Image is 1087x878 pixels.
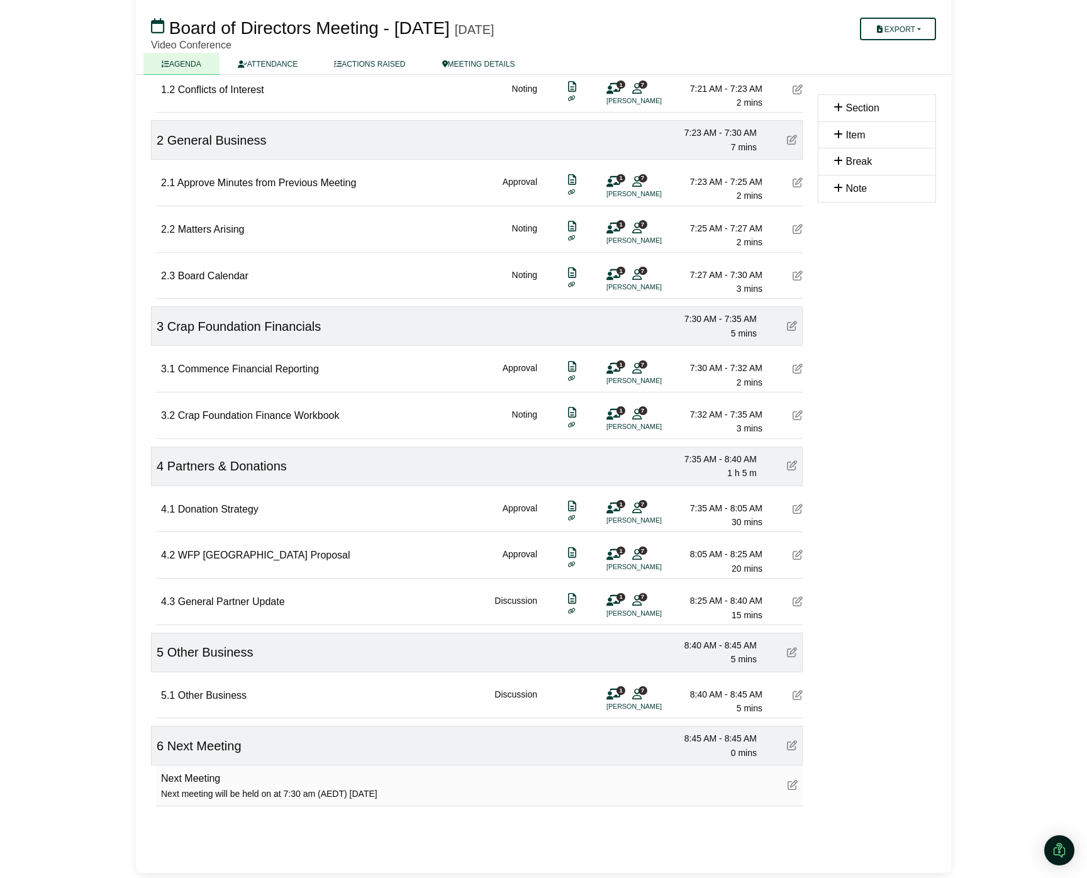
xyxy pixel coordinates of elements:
[167,459,287,473] span: Partners & Donations
[169,18,450,38] span: Board of Directors Meeting - [DATE]
[845,183,867,194] span: Note
[727,468,757,478] span: 1 h 5 m
[167,645,254,659] span: Other Business
[674,268,762,282] div: 7:27 AM - 7:30 AM
[161,596,175,607] span: 4.3
[161,787,377,801] div: Next meeting will be held on at 7:30 am (AEDT) [DATE]
[167,133,267,147] span: General Business
[860,18,936,40] button: Export
[178,364,319,374] span: Commence Financial Reporting
[143,53,220,75] a: AGENDA
[455,22,494,37] div: [DATE]
[157,320,164,333] span: 3
[606,608,701,619] li: [PERSON_NAME]
[737,191,762,201] span: 2 mins
[616,267,625,275] span: 1
[674,594,762,608] div: 8:25 AM - 8:40 AM
[606,96,701,106] li: [PERSON_NAME]
[161,84,175,95] span: 1.2
[606,235,701,246] li: [PERSON_NAME]
[178,504,259,514] span: Donation Strategy
[616,220,625,228] span: 1
[731,654,757,664] span: 5 mins
[161,270,175,281] span: 2.3
[424,53,533,75] a: MEETING DETAILS
[674,361,762,375] div: 7:30 AM - 7:32 AM
[845,103,879,113] span: Section
[732,517,762,527] span: 30 mins
[638,500,647,508] span: 7
[178,84,264,95] span: Conflicts of Interest
[157,459,164,473] span: 4
[669,312,757,326] div: 7:30 AM - 7:35 AM
[494,687,537,716] div: Discussion
[737,97,762,108] span: 2 mins
[638,406,647,414] span: 7
[616,174,625,182] span: 1
[161,504,175,514] span: 4.1
[638,686,647,694] span: 7
[616,406,625,414] span: 1
[512,221,537,250] div: Noting
[638,547,647,555] span: 7
[177,177,357,188] span: Approve Minutes from Previous Meeting
[731,748,757,758] span: 0 mins
[606,701,701,712] li: [PERSON_NAME]
[731,328,757,338] span: 5 mins
[674,82,762,96] div: 7:21 AM - 7:23 AM
[606,189,701,199] li: [PERSON_NAME]
[731,142,757,152] span: 7 mins
[638,593,647,601] span: 7
[638,220,647,228] span: 7
[220,53,316,75] a: ATTENDANCE
[674,408,762,421] div: 7:32 AM - 7:35 AM
[616,81,625,89] span: 1
[732,610,762,620] span: 15 mins
[845,130,865,140] span: Item
[616,593,625,601] span: 1
[512,268,537,296] div: Noting
[157,133,164,147] span: 2
[606,282,701,292] li: [PERSON_NAME]
[161,177,175,188] span: 2.1
[157,739,164,753] span: 6
[161,550,175,560] span: 4.2
[616,500,625,508] span: 1
[167,739,242,753] span: Next Meeting
[669,452,757,466] div: 7:35 AM - 8:40 AM
[669,731,757,745] div: 8:45 AM - 8:45 AM
[512,82,537,110] div: Noting
[161,364,175,374] span: 3.1
[674,221,762,235] div: 7:25 AM - 7:27 AM
[737,284,762,294] span: 3 mins
[737,703,762,713] span: 5 mins
[161,773,220,784] span: Next Meeting
[512,408,537,436] div: Noting
[737,423,762,433] span: 3 mins
[616,547,625,555] span: 1
[503,175,537,203] div: Approval
[151,40,231,50] span: Video Conference
[638,360,647,369] span: 7
[161,690,175,701] span: 5.1
[167,320,321,333] span: Crap Foundation Financials
[638,81,647,89] span: 7
[732,564,762,574] span: 20 mins
[674,547,762,561] div: 8:05 AM - 8:25 AM
[178,410,340,421] span: Crap Foundation Finance Workbook
[638,174,647,182] span: 7
[178,596,285,607] span: General Partner Update
[616,360,625,369] span: 1
[737,237,762,247] span: 2 mins
[674,501,762,515] div: 7:35 AM - 8:05 AM
[606,421,701,432] li: [PERSON_NAME]
[161,224,175,235] span: 2.2
[669,126,757,140] div: 7:23 AM - 7:30 AM
[178,270,248,281] span: Board Calendar
[161,410,175,421] span: 3.2
[606,562,701,572] li: [PERSON_NAME]
[606,375,701,386] li: [PERSON_NAME]
[494,594,537,622] div: Discussion
[1044,835,1074,865] div: Open Intercom Messenger
[669,638,757,652] div: 8:40 AM - 8:45 AM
